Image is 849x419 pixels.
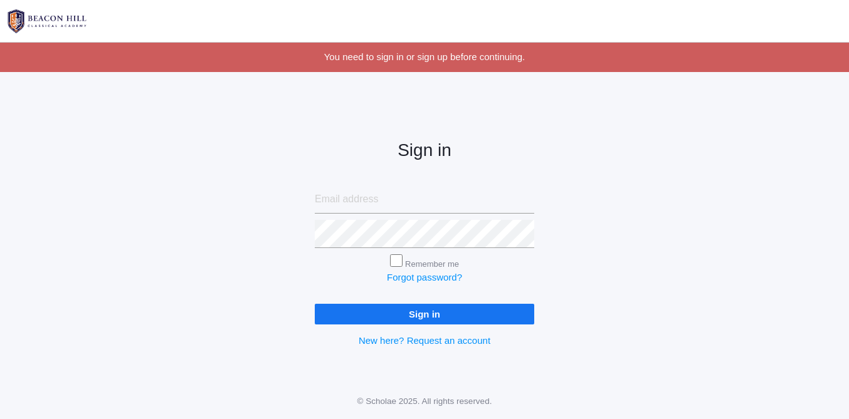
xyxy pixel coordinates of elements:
[359,335,490,346] a: New here? Request an account
[315,141,534,160] h2: Sign in
[405,259,459,269] label: Remember me
[387,272,462,282] a: Forgot password?
[315,304,534,324] input: Sign in
[315,185,534,214] input: Email address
